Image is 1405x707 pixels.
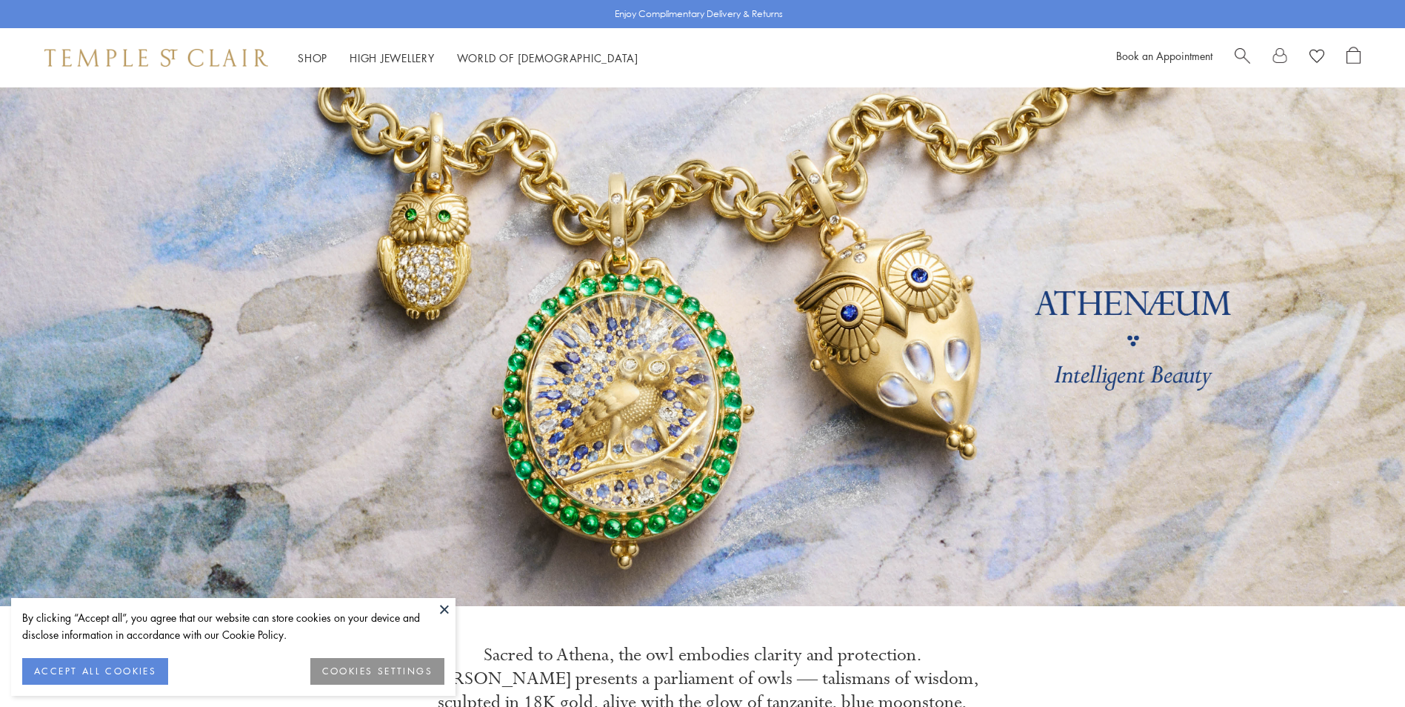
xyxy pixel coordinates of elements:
[457,50,638,65] a: World of [DEMOGRAPHIC_DATA]World of [DEMOGRAPHIC_DATA]
[1346,47,1361,69] a: Open Shopping Bag
[22,609,444,643] div: By clicking “Accept all”, you agree that our website can store cookies on your device and disclos...
[1116,48,1212,63] a: Book an Appointment
[22,658,168,685] button: ACCEPT ALL COOKIES
[615,7,783,21] p: Enjoy Complimentary Delivery & Returns
[44,49,268,67] img: Temple St. Clair
[298,50,327,65] a: ShopShop
[298,49,638,67] nav: Main navigation
[310,658,444,685] button: COOKIES SETTINGS
[350,50,435,65] a: High JewelleryHigh Jewellery
[1235,47,1250,69] a: Search
[1309,47,1324,69] a: View Wishlist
